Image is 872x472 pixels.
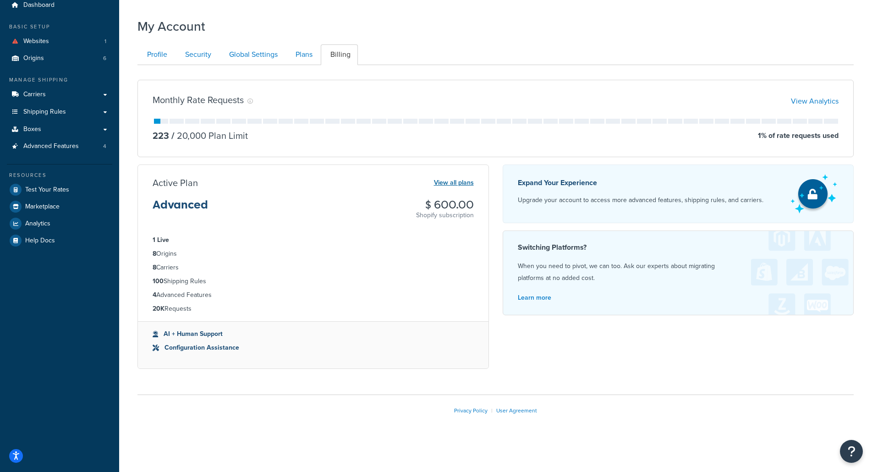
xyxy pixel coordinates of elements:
[23,38,49,45] span: Websites
[840,440,863,463] button: Open Resource Center
[153,290,474,300] li: Advanced Features
[7,138,112,155] a: Advanced Features 4
[171,129,175,143] span: /
[23,126,41,133] span: Boxes
[7,198,112,215] a: Marketplace
[7,171,112,179] div: Resources
[7,50,112,67] li: Origins
[103,55,106,62] span: 6
[758,129,839,142] p: 1 % of rate requests used
[153,249,474,259] li: Origins
[416,199,474,211] h3: $ 600.00
[7,181,112,198] a: Test Your Rates
[153,263,474,273] li: Carriers
[153,276,474,286] li: Shipping Rules
[25,186,69,194] span: Test Your Rates
[7,33,112,50] li: Websites
[153,276,164,286] strong: 100
[137,44,175,65] a: Profile
[153,249,156,258] strong: 8
[416,211,474,220] p: Shopify subscription
[23,143,79,150] span: Advanced Features
[321,44,358,65] a: Billing
[153,290,156,300] strong: 4
[503,165,854,223] a: Expand Your Experience Upgrade your account to access more advanced features, shipping rules, and...
[153,199,208,218] h3: Advanced
[286,44,320,65] a: Plans
[518,260,839,284] p: When you need to pivot, we can too. Ask our experts about migrating platforms at no added cost.
[7,232,112,249] a: Help Docs
[153,304,165,313] strong: 20K
[153,129,169,142] p: 223
[491,406,493,415] span: |
[104,38,106,45] span: 1
[791,96,839,106] a: View Analytics
[25,220,50,228] span: Analytics
[23,108,66,116] span: Shipping Rules
[175,44,219,65] a: Security
[7,121,112,138] a: Boxes
[23,1,55,9] span: Dashboard
[153,304,474,314] li: Requests
[219,44,285,65] a: Global Settings
[153,178,198,188] h3: Active Plan
[153,343,474,353] li: Configuration Assistance
[7,76,112,84] div: Manage Shipping
[23,55,44,62] span: Origins
[518,176,763,189] p: Expand Your Experience
[153,263,156,272] strong: 8
[518,242,839,253] h4: Switching Platforms?
[25,203,60,211] span: Marketplace
[434,177,474,189] a: View all plans
[153,235,169,245] strong: 1 Live
[7,104,112,121] a: Shipping Rules
[7,86,112,103] a: Carriers
[7,138,112,155] li: Advanced Features
[496,406,537,415] a: User Agreement
[7,23,112,31] div: Basic Setup
[518,194,763,207] p: Upgrade your account to access more advanced features, shipping rules, and carriers.
[23,91,46,99] span: Carriers
[169,129,248,142] p: 20,000 Plan Limit
[518,293,551,302] a: Learn more
[454,406,488,415] a: Privacy Policy
[7,33,112,50] a: Websites 1
[137,17,205,35] h1: My Account
[153,329,474,339] li: AI + Human Support
[7,50,112,67] a: Origins 6
[153,95,244,105] h3: Monthly Rate Requests
[7,215,112,232] a: Analytics
[25,237,55,245] span: Help Docs
[103,143,106,150] span: 4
